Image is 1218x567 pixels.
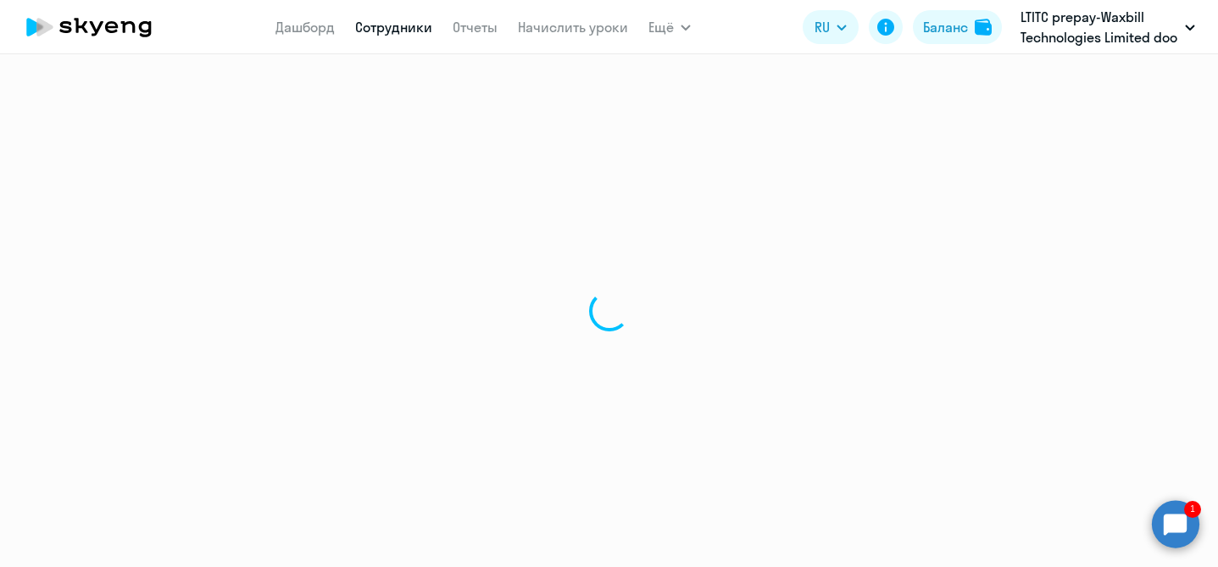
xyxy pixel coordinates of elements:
[1021,7,1178,47] p: LTITC prepay-Waxbill Technologies Limited doo [GEOGRAPHIC_DATA], АНДРОМЕДА ЛАБ, ООО
[975,19,992,36] img: balance
[803,10,859,44] button: RU
[913,10,1002,44] button: Балансbalance
[518,19,628,36] a: Начислить уроки
[648,10,691,44] button: Ещё
[1012,7,1204,47] button: LTITC prepay-Waxbill Technologies Limited doo [GEOGRAPHIC_DATA], АНДРОМЕДА ЛАБ, ООО
[923,17,968,37] div: Баланс
[453,19,498,36] a: Отчеты
[815,17,830,37] span: RU
[355,19,432,36] a: Сотрудники
[648,17,674,37] span: Ещё
[275,19,335,36] a: Дашборд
